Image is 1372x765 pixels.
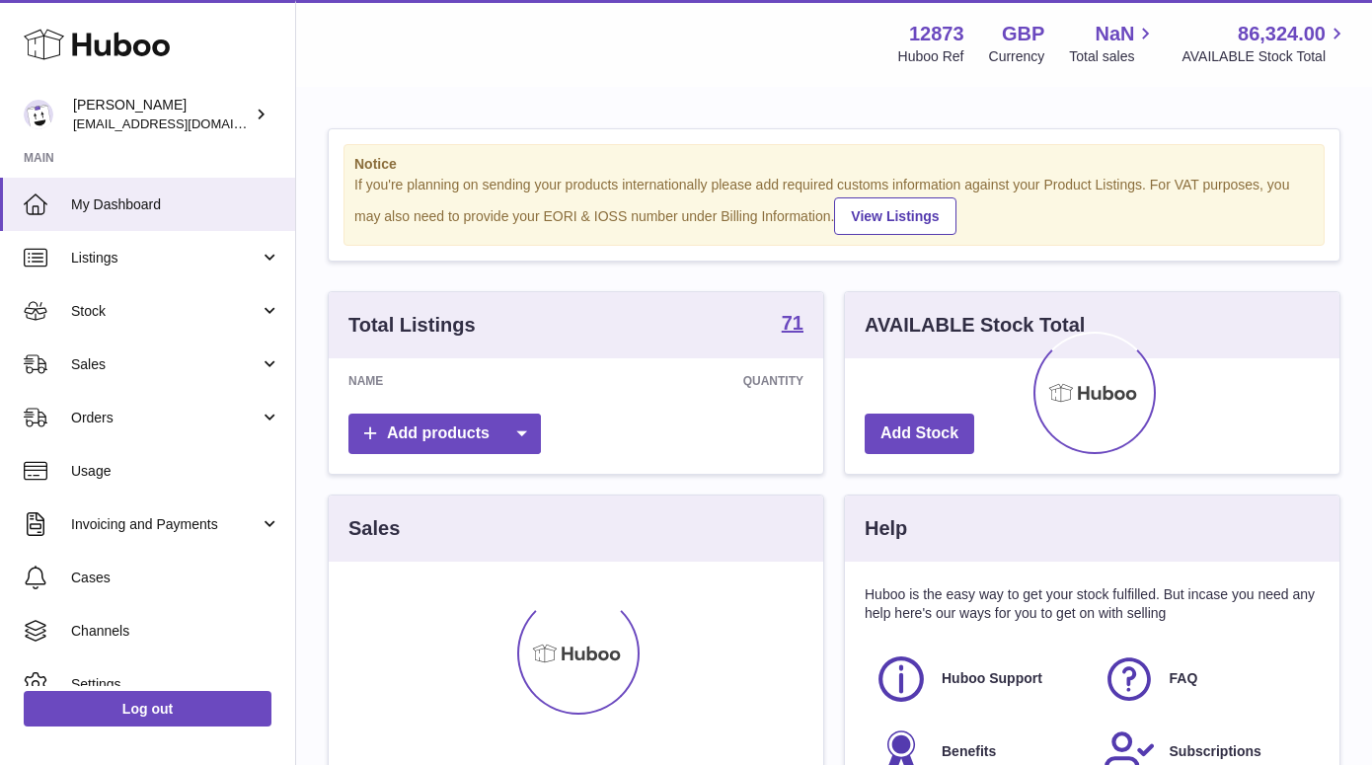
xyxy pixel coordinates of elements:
img: tikhon.oleinikov@sleepandglow.com [24,100,53,129]
span: FAQ [1170,669,1198,688]
span: Subscriptions [1170,742,1261,761]
span: AVAILABLE Stock Total [1181,47,1348,66]
h3: Help [865,515,907,542]
strong: 12873 [909,21,964,47]
span: My Dashboard [71,195,280,214]
h3: AVAILABLE Stock Total [865,312,1085,339]
h3: Sales [348,515,400,542]
span: Listings [71,249,260,268]
h3: Total Listings [348,312,476,339]
a: NaN Total sales [1069,21,1157,66]
span: Invoicing and Payments [71,515,260,534]
span: Benefits [942,742,996,761]
a: Huboo Support [875,652,1083,706]
strong: 71 [782,313,803,333]
div: Currency [989,47,1045,66]
span: 86,324.00 [1238,21,1326,47]
div: [PERSON_NAME] [73,96,251,133]
span: [EMAIL_ADDRESS][DOMAIN_NAME] [73,115,290,131]
a: 86,324.00 AVAILABLE Stock Total [1181,21,1348,66]
span: Usage [71,462,280,481]
a: Log out [24,691,271,727]
span: NaN [1095,21,1134,47]
a: View Listings [834,197,955,235]
span: Settings [71,675,280,694]
span: Huboo Support [942,669,1042,688]
strong: GBP [1002,21,1044,47]
span: Stock [71,302,260,321]
a: FAQ [1103,652,1311,706]
a: Add Stock [865,414,974,454]
p: Huboo is the easy way to get your stock fulfilled. But incase you need any help here's our ways f... [865,585,1320,623]
th: Name [329,358,540,404]
a: 71 [782,313,803,337]
span: Cases [71,569,280,587]
span: Sales [71,355,260,374]
div: Huboo Ref [898,47,964,66]
strong: Notice [354,155,1314,174]
a: Add products [348,414,541,454]
span: Orders [71,409,260,427]
div: If you're planning on sending your products internationally please add required customs informati... [354,176,1314,235]
span: Total sales [1069,47,1157,66]
th: Quantity [540,358,823,404]
span: Channels [71,622,280,641]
